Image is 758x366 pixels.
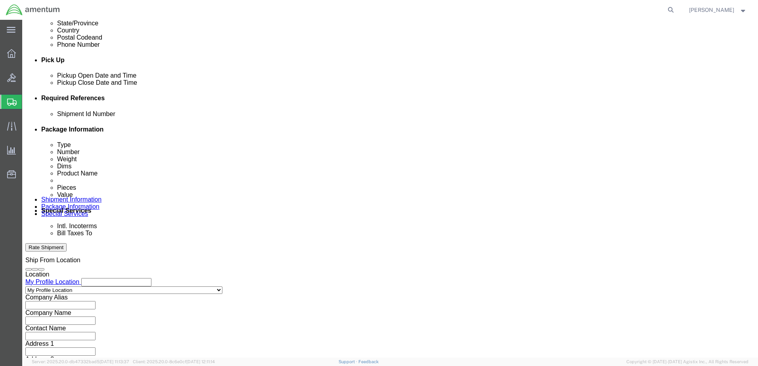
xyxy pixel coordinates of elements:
span: ADRIAN RODRIGUEZ, JR [689,6,734,14]
span: Client: 2025.20.0-8c6e0cf [133,359,215,364]
span: Copyright © [DATE]-[DATE] Agistix Inc., All Rights Reserved [626,358,748,365]
span: [DATE] 11:13:37 [100,359,129,364]
img: logo [6,4,60,16]
span: [DATE] 12:11:14 [186,359,215,364]
a: Feedback [358,359,379,364]
a: Support [339,359,358,364]
iframe: FS Legacy Container [22,20,758,358]
button: [PERSON_NAME] [689,5,747,15]
span: Server: 2025.20.0-db47332bad5 [32,359,129,364]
